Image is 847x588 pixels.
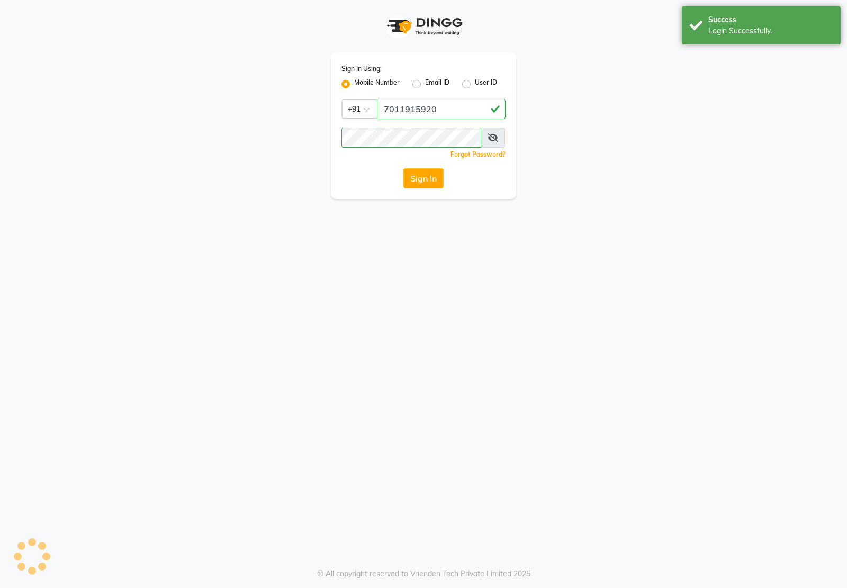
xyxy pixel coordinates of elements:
[475,78,497,91] label: User ID
[341,128,481,148] input: Username
[708,25,833,37] div: Login Successfully.
[354,78,400,91] label: Mobile Number
[403,168,444,188] button: Sign In
[377,99,506,119] input: Username
[381,11,466,42] img: logo1.svg
[708,14,833,25] div: Success
[450,150,506,158] a: Forgot Password?
[425,78,449,91] label: Email ID
[341,64,382,74] label: Sign In Using:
